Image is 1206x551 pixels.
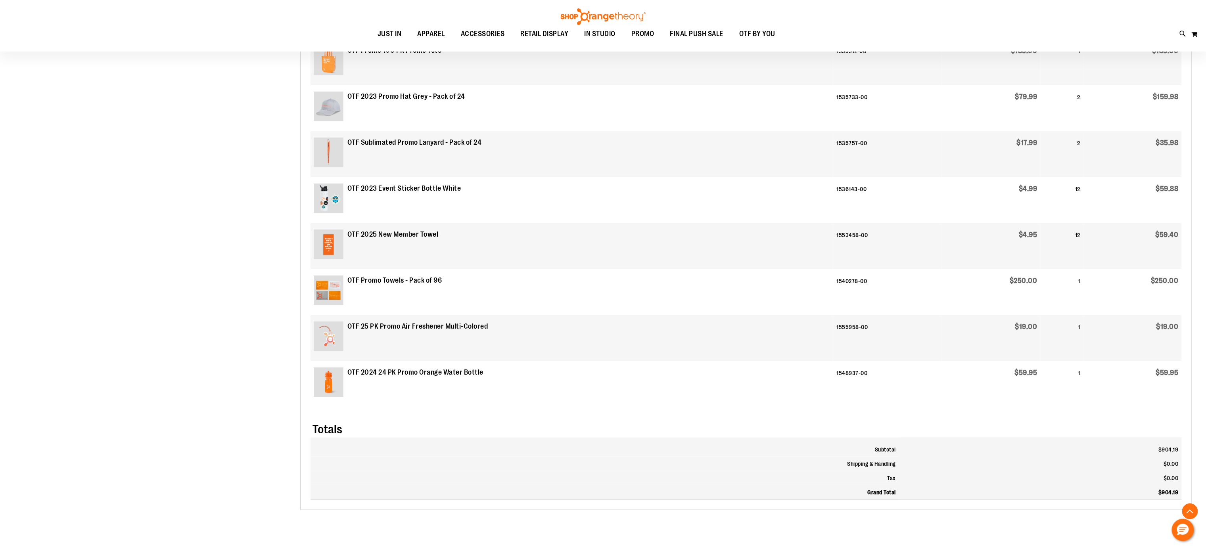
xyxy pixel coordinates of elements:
span: $59.95 [1015,369,1037,377]
a: PROMO [623,25,662,43]
strong: OTF 2025 New Member Towel [347,230,439,240]
span: RETAIL DISPLAY [521,25,569,43]
td: 1 [1041,361,1084,407]
td: 1535733-00 [833,85,942,131]
span: $250.00 [1151,277,1179,285]
a: OTF BY YOU [731,25,783,43]
td: 12 [1041,177,1084,223]
td: 1553912-00 [833,39,942,85]
button: Back To Top [1182,503,1198,519]
td: 1536143-00 [833,177,942,223]
strong: OTF 2023 Promo Hat Grey - Pack of 24 [347,92,465,102]
span: $0.00 [1164,461,1179,467]
span: $904.19 [1159,489,1179,496]
strong: OTF 2024 24 PK Promo Orange Water Bottle [347,367,483,378]
button: Hello, have a question? Let’s chat. [1172,519,1194,541]
strong: OTF 25 PK Promo Air Freshener Multi-Colored [347,321,488,332]
span: JUST IN [378,25,402,43]
a: JUST IN [370,25,410,43]
span: OTF BY YOU [739,25,775,43]
img: Promo Air Freshener - Pack of 25 [314,321,343,351]
span: $4.99 [1019,185,1037,193]
span: APPAREL [418,25,445,43]
span: $59.95 [1156,369,1179,377]
strong: Grand Total [868,489,896,496]
span: PROMO [631,25,654,43]
img: Promo Water Bottle - Pack of 24 [314,367,343,397]
img: Promo Towels - Pack of 96 [314,275,343,305]
a: IN STUDIO [577,25,624,43]
img: Product image for Sublimated Lanyard - Pack of 24 [314,138,343,167]
img: Product image for Promo Hat Grey - Pack of 24 [314,92,343,121]
th: Tax [311,471,899,485]
span: $59.40 [1156,231,1179,239]
img: OTF 2025 New Member Towel [314,230,343,259]
span: ACCESSORIES [461,25,505,43]
th: Subtotal [311,438,899,457]
td: 2 [1041,85,1084,131]
span: $250.00 [1010,277,1037,285]
span: FINAL PUSH SALE [670,25,724,43]
strong: OTF Promo Towels - Pack of 96 [347,275,442,286]
span: $59.88 [1156,185,1179,193]
span: $79.99 [1015,93,1037,101]
span: IN STUDIO [585,25,616,43]
strong: OTF 2023 Event Sticker Bottle White [347,184,461,194]
img: Shop Orangetheory [560,8,647,25]
td: 12 [1041,223,1084,269]
span: $19.00 [1156,323,1179,331]
span: $35.98 [1156,139,1179,147]
th: Shipping & Handling [311,457,899,471]
td: 1 [1041,269,1084,315]
td: 2 [1041,131,1084,177]
strong: OTF Sublimated Promo Lanyard - Pack of 24 [347,138,482,148]
span: Totals [313,423,342,436]
td: 1 [1041,39,1084,85]
td: 1540278-00 [833,269,942,315]
a: ACCESSORIES [453,25,513,43]
td: 1553458-00 [833,223,942,269]
td: 1548937-00 [833,361,942,407]
img: Event Sticker Bottle [314,184,343,213]
a: APPAREL [410,25,453,43]
td: 1555958-00 [833,315,942,361]
img: Promo Tote - Pack of 100 [314,46,343,75]
span: $17.99 [1017,139,1037,147]
span: $159.98 [1153,93,1179,101]
span: $19.00 [1015,323,1037,331]
span: $904.19 [1159,446,1179,453]
a: FINAL PUSH SALE [662,25,732,43]
span: $4.95 [1019,231,1037,239]
td: 1 [1041,315,1084,361]
td: 1535757-00 [833,131,942,177]
a: RETAIL DISPLAY [513,25,577,43]
span: $0.00 [1164,475,1179,481]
